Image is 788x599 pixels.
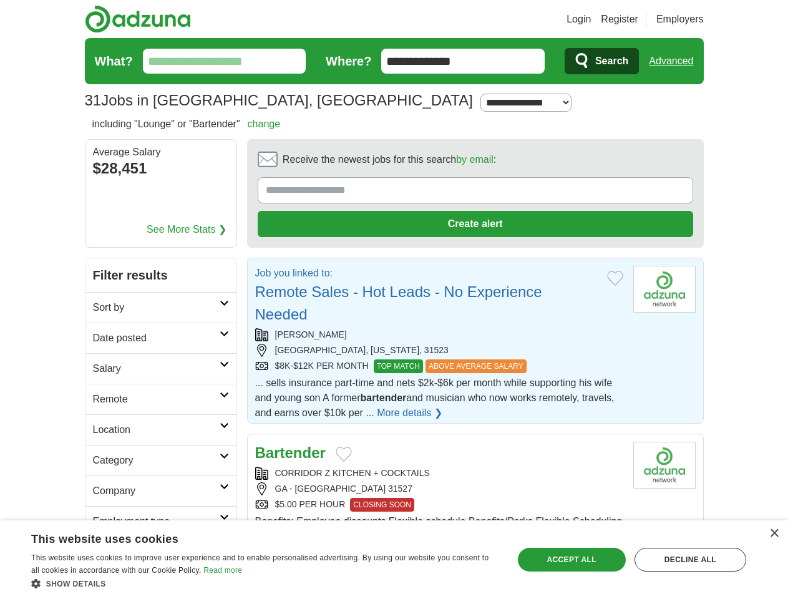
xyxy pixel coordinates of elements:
[95,52,133,71] label: What?
[565,48,639,74] button: Search
[31,528,467,547] div: This website uses cookies
[656,12,704,27] a: Employers
[283,152,496,167] span: Receive the newest jobs for this search :
[255,467,623,480] div: CORRIDOR Z KITCHEN + COCKTAILS
[456,154,494,165] a: by email
[255,328,623,341] div: [PERSON_NAME]
[607,271,623,286] button: Add to favorite jobs
[601,12,638,27] a: Register
[255,498,623,512] div: $5.00 PER HOUR
[255,377,615,418] span: ... sells insurance part-time and nets $2k-$6k per month while supporting his wife and young son ...
[258,211,693,237] button: Create alert
[93,157,229,180] div: $28,451
[93,484,220,499] h2: Company
[374,359,423,373] span: TOP MATCH
[31,577,499,590] div: Show details
[93,453,220,468] h2: Category
[255,283,542,323] a: Remote Sales - Hot Leads - No Experience Needed
[255,344,623,357] div: [GEOGRAPHIC_DATA], [US_STATE], 31523
[255,444,326,461] a: Bartender
[93,300,220,315] h2: Sort by
[85,384,236,414] a: Remote
[426,359,527,373] span: ABOVE AVERAGE SALARY
[85,475,236,506] a: Company
[635,548,746,572] div: Decline all
[92,117,281,132] h2: including "Lounge" or "Bartender"
[85,506,236,537] a: Employment type
[93,331,220,346] h2: Date posted
[93,147,229,157] div: Average Salary
[255,516,623,587] span: Benefits: Employee discounts Flexible schedule Benefits/Perks Flexible Scheduling Competitive Com...
[31,553,489,575] span: This website uses cookies to improve user experience and to enable personalised advertising. By u...
[248,119,281,129] a: change
[633,442,696,489] img: Company logo
[93,514,220,529] h2: Employment type
[567,12,591,27] a: Login
[85,258,236,292] h2: Filter results
[350,498,414,512] span: CLOSING SOON
[595,49,628,74] span: Search
[518,548,626,572] div: Accept all
[93,361,220,376] h2: Salary
[85,353,236,384] a: Salary
[93,392,220,407] h2: Remote
[255,266,597,281] p: Job you linked to:
[769,529,779,538] div: Close
[377,406,442,421] a: More details ❯
[255,482,623,495] div: GA - [GEOGRAPHIC_DATA] 31527
[85,89,102,112] span: 31
[46,580,106,588] span: Show details
[649,49,693,74] a: Advanced
[85,414,236,445] a: Location
[203,566,242,575] a: Read more, opens a new window
[255,359,623,373] div: $8K-$12K PER MONTH
[85,5,191,33] img: Adzuna logo
[85,445,236,475] a: Category
[93,422,220,437] h2: Location
[85,323,236,353] a: Date posted
[147,222,226,237] a: See More Stats ❯
[633,266,696,313] img: Company logo
[326,52,371,71] label: Where?
[361,392,407,403] strong: bartender
[85,292,236,323] a: Sort by
[336,447,352,462] button: Add to favorite jobs
[85,92,473,109] h1: Jobs in [GEOGRAPHIC_DATA], [GEOGRAPHIC_DATA]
